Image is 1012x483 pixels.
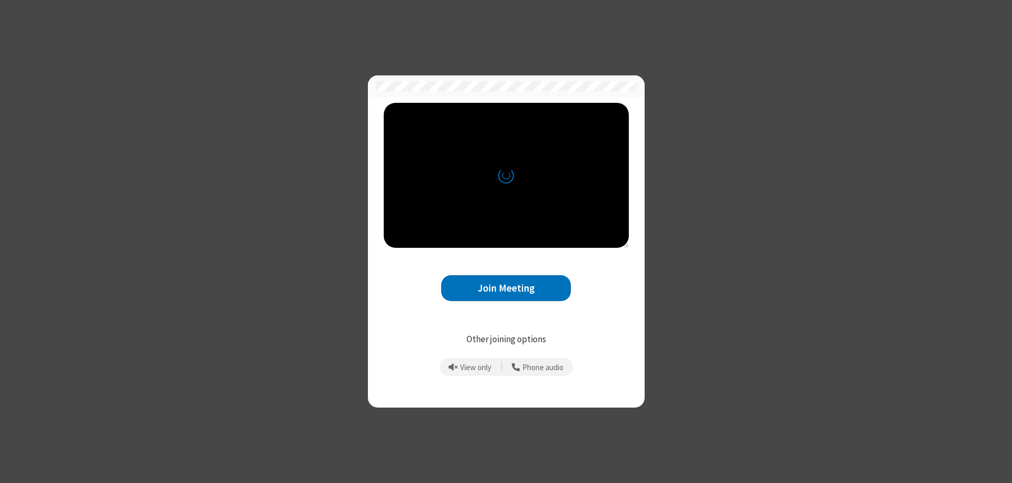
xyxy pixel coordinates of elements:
p: Other joining options [384,333,629,346]
span: Phone audio [522,363,563,372]
button: Prevent echo when there is already an active mic and speaker in the room. [445,358,495,376]
button: Use your phone for mic and speaker while you view the meeting on this device. [508,358,568,376]
button: Join Meeting [441,275,571,301]
span: | [501,360,503,374]
span: View only [460,363,491,372]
